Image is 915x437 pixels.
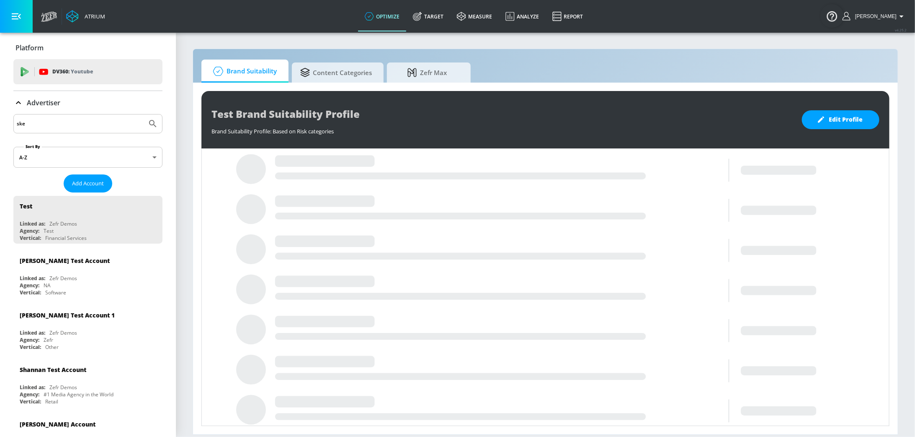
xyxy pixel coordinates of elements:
button: Edit Profile [802,110,879,129]
div: Zefr [44,336,53,343]
span: Brand Suitability [210,61,277,81]
div: Test [44,227,54,234]
div: DV360: Youtube [13,59,162,84]
div: Zefr Demos [49,329,77,336]
div: Vertical: [20,289,41,296]
div: Agency: [20,391,39,398]
div: Other [45,343,59,351]
div: Advertiser [13,91,162,114]
div: A-Z [13,147,162,168]
div: Zefr Demos [49,384,77,391]
div: Vertical: [20,234,41,242]
div: Linked as: [20,220,45,227]
div: [PERSON_NAME] Test AccountLinked as:Zefr DemosAgency:NAVertical:Software [13,250,162,298]
div: Platform [13,36,162,60]
label: Sort By [24,144,42,149]
div: TestLinked as:Zefr DemosAgency:TestVertical:Financial Services [13,196,162,244]
div: Agency: [20,227,39,234]
div: Vertical: [20,398,41,405]
button: [PERSON_NAME] [843,11,907,21]
a: Target [406,1,450,31]
p: Advertiser [27,98,60,107]
span: Edit Profile [819,114,863,125]
div: Atrium [81,13,105,20]
div: Agency: [20,282,39,289]
div: [PERSON_NAME] Test Account 1Linked as:Zefr DemosAgency:ZefrVertical:Other [13,305,162,353]
div: [PERSON_NAME] Test Account [20,257,110,265]
div: Linked as: [20,329,45,336]
a: optimize [358,1,406,31]
div: Shannan Test AccountLinked as:Zefr DemosAgency:#1 Media Agency in the WorldVertical:Retail [13,359,162,407]
div: Agency: [20,336,39,343]
a: measure [450,1,499,31]
div: Shannan Test Account [20,366,86,374]
div: Brand Suitability Profile: Based on Risk categories [211,123,794,135]
a: Atrium [66,10,105,23]
div: [PERSON_NAME] Test Account 1 [20,311,115,319]
a: Report [546,1,590,31]
div: Zefr Demos [49,220,77,227]
button: Open Resource Center [820,4,844,28]
div: Linked as: [20,384,45,391]
div: Financial Services [45,234,87,242]
p: Youtube [71,67,93,76]
div: Software [45,289,66,296]
span: login as: stephanie.wolklin@zefr.com [852,13,897,19]
div: NA [44,282,51,289]
button: Add Account [64,174,112,192]
span: Add Account [72,179,104,188]
div: Test [20,202,32,210]
div: Linked as: [20,275,45,282]
div: Zefr Demos [49,275,77,282]
div: [PERSON_NAME] Account [20,420,95,428]
input: Search by name [17,118,144,129]
button: Submit Search [144,114,162,133]
div: #1 Media Agency in the World [44,391,113,398]
p: DV360: [52,67,93,76]
span: Content Categories [300,62,372,83]
div: Retail [45,398,58,405]
div: Vertical: [20,343,41,351]
span: v 4.25.2 [895,28,907,32]
span: Zefr Max [395,62,459,83]
p: Platform [15,43,44,52]
a: Analyze [499,1,546,31]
